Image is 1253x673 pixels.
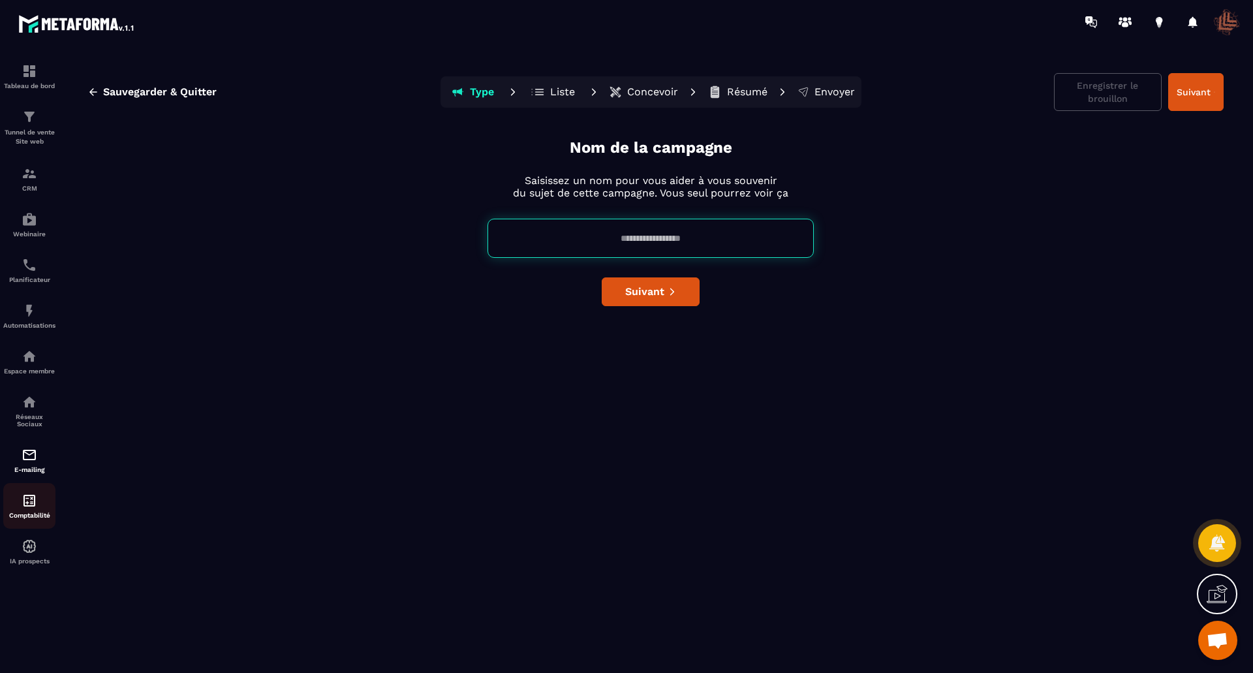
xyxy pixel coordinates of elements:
img: formation [22,63,37,79]
p: Webinaire [3,230,55,238]
img: accountant [22,493,37,509]
p: Tunnel de vente Site web [3,128,55,146]
img: automations [22,539,37,554]
button: Liste [524,79,583,105]
a: formationformationTunnel de vente Site web [3,99,55,156]
img: formation [22,166,37,181]
p: Espace membre [3,368,55,375]
button: Sauvegarder & Quitter [78,80,226,104]
p: Saisissez un nom pour vous aider à vous souvenir du sujet de cette campagne. Vous seul pourrez vo... [513,174,788,199]
p: Résumé [727,86,767,99]
p: Liste [550,86,575,99]
p: CRM [3,185,55,192]
img: formation [22,109,37,125]
p: Planificateur [3,276,55,283]
button: Résumé [704,79,771,105]
p: E-mailing [3,466,55,473]
img: scheduler [22,257,37,273]
button: Type [443,79,502,105]
button: Suivant [1168,73,1224,111]
p: Nom de la campagne [570,137,732,159]
a: emailemailE-mailing [3,437,55,483]
p: Envoyer [814,86,855,99]
a: schedulerschedulerPlanificateur [3,247,55,293]
a: automationsautomationsEspace membre [3,339,55,384]
p: Tableau de bord [3,82,55,89]
button: Concevoir [605,79,682,105]
p: Concevoir [627,86,678,99]
p: Réseaux Sociaux [3,413,55,428]
button: Suivant [602,277,700,306]
p: IA prospects [3,557,55,565]
span: Suivant [625,285,664,298]
p: Type [470,86,494,99]
p: Comptabilité [3,512,55,519]
a: automationsautomationsAutomatisations [3,293,55,339]
img: automations [22,211,37,227]
img: automations [22,349,37,364]
a: formationformationCRM [3,156,55,202]
a: automationsautomationsWebinaire [3,202,55,247]
p: Automatisations [3,322,55,329]
a: formationformationTableau de bord [3,54,55,99]
img: social-network [22,394,37,410]
span: Sauvegarder & Quitter [103,86,217,99]
div: Ouvrir le chat [1198,621,1237,660]
button: Envoyer [794,79,859,105]
img: email [22,447,37,463]
a: social-networksocial-networkRéseaux Sociaux [3,384,55,437]
a: accountantaccountantComptabilité [3,483,55,529]
img: logo [18,12,136,35]
img: automations [22,303,37,319]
